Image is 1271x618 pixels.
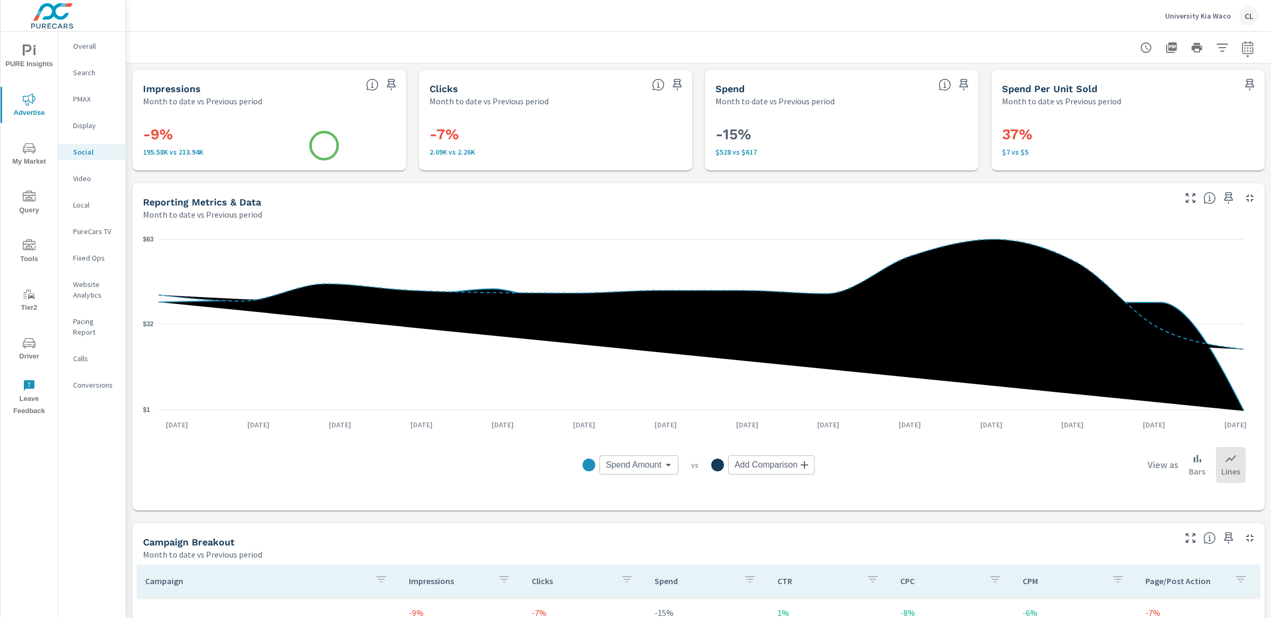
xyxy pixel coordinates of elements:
[73,120,117,131] p: Display
[143,406,150,414] text: $1
[4,288,55,314] span: Tier2
[1145,576,1226,586] p: Page/Post Action
[728,455,814,474] div: Add Comparison
[1002,126,1255,144] h3: 37%
[409,576,489,586] p: Impressions
[1002,83,1097,94] h5: Spend Per Unit Sold
[383,76,400,93] span: Save this to your personalized report
[955,76,972,93] span: Save this to your personalized report
[73,41,117,51] p: Overall
[4,93,55,119] span: Advertise
[143,148,396,156] p: 195,575 vs 213,935
[1161,37,1182,58] button: "Export Report to PDF"
[143,208,262,221] p: Month to date vs Previous period
[73,226,117,237] p: PureCars TV
[143,83,201,94] h5: Impressions
[4,239,55,265] span: Tools
[1241,76,1258,93] span: Save this to your personalized report
[58,171,126,186] div: Video
[73,173,117,184] p: Video
[58,118,126,133] div: Display
[73,253,117,263] p: Fixed Ops
[73,94,117,104] p: PMAX
[58,276,126,303] div: Website Analytics
[143,536,235,548] h5: Campaign Breakout
[58,314,126,340] div: Pacing Report
[58,91,126,107] div: PMAX
[158,419,195,430] p: [DATE]
[143,236,154,243] text: $63
[735,460,798,470] span: Add Comparison
[606,460,661,470] span: Spend Amount
[900,576,981,586] p: CPC
[73,147,117,157] p: Social
[599,455,678,474] div: Spend Amount
[891,419,928,430] p: [DATE]
[73,279,117,300] p: Website Analytics
[1165,11,1231,21] p: University Kia Waco
[4,191,55,217] span: Query
[429,83,458,94] h5: Clicks
[1002,148,1255,156] p: $7 vs $5
[429,126,682,144] h3: -7%
[429,95,549,108] p: Month to date vs Previous period
[58,377,126,393] div: Conversions
[1189,465,1205,478] p: Bars
[1182,190,1199,207] button: Make Fullscreen
[73,200,117,210] p: Local
[678,460,711,470] p: vs
[143,95,262,108] p: Month to date vs Previous period
[1,32,58,422] div: nav menu
[1148,460,1178,470] h6: View as
[938,78,951,91] span: The amount of money spent on advertising during the period.
[810,419,847,430] p: [DATE]
[73,67,117,78] p: Search
[143,320,154,328] text: $32
[1220,530,1237,547] span: Save this to your personalized report
[1203,532,1216,544] span: This is a summary of Social performance results by campaign. Each column can be sorted.
[1002,95,1121,108] p: Month to date vs Previous period
[652,78,665,91] span: The number of times an ad was clicked by a consumer.
[73,316,117,337] p: Pacing Report
[532,576,612,586] p: Clicks
[715,126,968,144] h3: -15%
[1182,530,1199,547] button: Make Fullscreen
[73,380,117,390] p: Conversions
[973,419,1010,430] p: [DATE]
[1239,6,1258,25] div: CL
[143,548,262,561] p: Month to date vs Previous period
[4,379,55,417] span: Leave Feedback
[1237,37,1258,58] button: Select Date Range
[58,65,126,80] div: Search
[58,223,126,239] div: PureCars TV
[240,419,277,430] p: [DATE]
[321,419,359,430] p: [DATE]
[1023,576,1103,586] p: CPM
[1135,419,1172,430] p: [DATE]
[143,196,261,208] h5: Reporting Metrics & Data
[73,353,117,364] p: Calls
[729,419,766,430] p: [DATE]
[655,576,735,586] p: Spend
[58,197,126,213] div: Local
[1203,192,1216,204] span: Understand Social data over time and see how metrics compare to each other.
[715,83,745,94] h5: Spend
[1054,419,1091,430] p: [DATE]
[715,95,835,108] p: Month to date vs Previous period
[1221,465,1240,478] p: Lines
[58,250,126,266] div: Fixed Ops
[58,351,126,366] div: Calls
[715,148,968,156] p: $528 vs $617
[1220,190,1237,207] span: Save this to your personalized report
[1212,37,1233,58] button: Apply Filters
[1241,190,1258,207] button: Minimize Widget
[403,419,440,430] p: [DATE]
[566,419,603,430] p: [DATE]
[1217,419,1254,430] p: [DATE]
[429,148,682,156] p: 2.09K vs 2.26K
[58,38,126,54] div: Overall
[366,78,379,91] span: The number of times an ad was shown on your behalf.
[4,337,55,363] span: Driver
[777,576,858,586] p: CTR
[1241,530,1258,547] button: Minimize Widget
